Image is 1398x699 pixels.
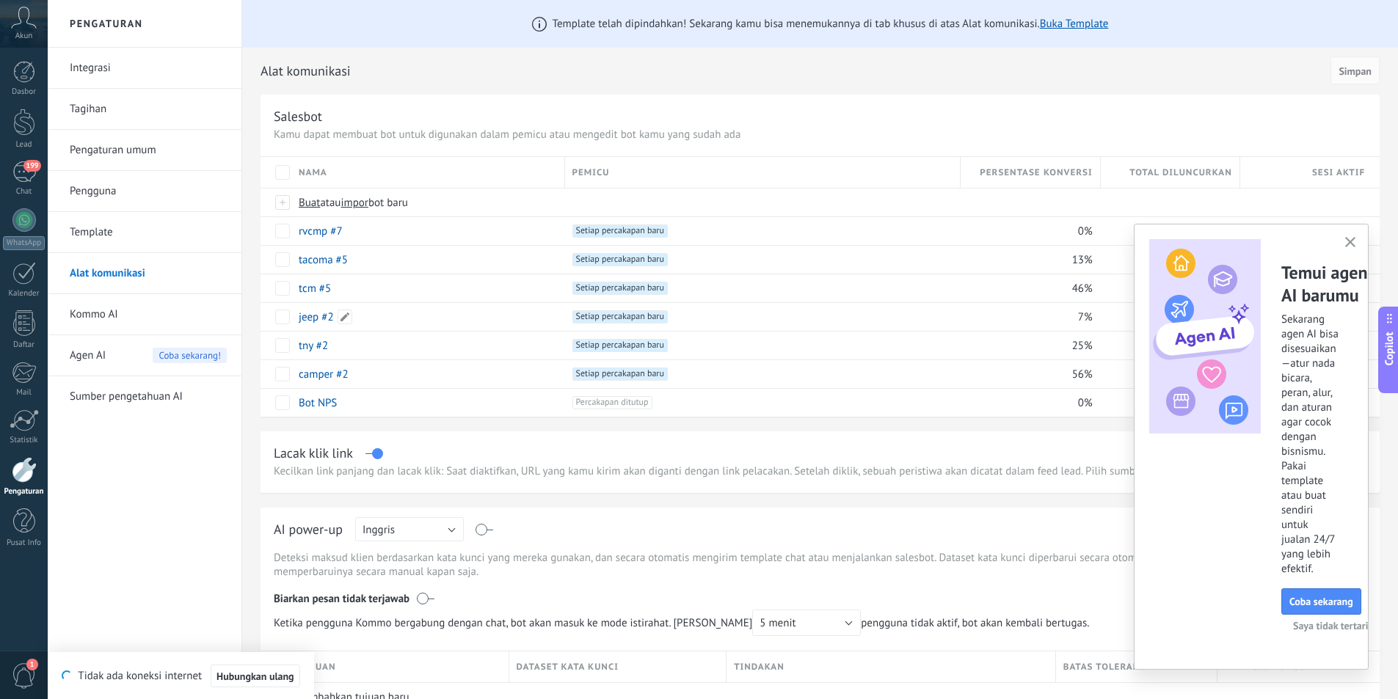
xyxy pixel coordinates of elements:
[299,282,331,296] a: tcm #5
[752,610,861,636] button: 5 menit
[1101,274,1233,302] div: 54
[760,616,796,630] span: 5 menit
[572,166,610,180] span: Pemicu
[3,340,45,350] div: Daftar
[48,253,241,294] li: Alat komunikasi
[70,130,227,171] a: Pengaturan umum
[572,224,668,238] span: Setiap percakapan baru
[1072,367,1093,381] span: 56%
[368,196,408,210] span: bot baru
[48,171,241,212] li: Pengguna
[572,396,652,409] span: Percakapan ditutup
[299,224,343,238] a: rvcmp #7
[1101,246,1233,274] div: 283
[23,160,40,172] span: 199
[153,348,227,363] span: Coba sekarang!
[1101,303,1233,331] div: 657
[1129,166,1232,180] span: Total diluncurkan
[48,89,241,130] li: Tagihan
[3,538,45,548] div: Pusat Info
[274,108,322,125] div: Salesbot
[48,48,241,89] li: Integrasi
[48,130,241,171] li: Pengaturan umum
[299,196,320,210] span: Buat
[299,396,337,410] a: Bot NPS
[3,487,45,497] div: Pengaturan
[70,253,227,294] a: Alat komunikasi
[1286,615,1380,637] button: Saya tidak tertarik
[26,659,38,670] span: 1
[961,360,1093,388] div: 56%
[961,274,1093,302] div: 46%
[261,56,1325,86] h2: Alat komunikasi
[1072,253,1093,267] span: 13%
[572,282,668,295] span: Setiap percakapan baru
[216,671,294,681] span: Hubungkan ulang
[355,517,464,541] button: Inggris
[961,389,1093,417] div: 0%
[1149,239,1261,433] img: ai_agent_activation_popup_ID.png
[1330,56,1380,84] button: Simpan
[320,196,341,210] span: atau
[1312,166,1365,180] span: Sesi aktif
[1281,312,1380,577] span: Sekarang agen AI bisa disesuaikan—atur nada bicara, peran, alur, dan aturan agar cocok dengan bis...
[70,376,227,417] a: Sumber pengetahuan AI
[1078,224,1093,238] span: 0%
[274,464,1366,478] p: Kecilkan link panjang dan lacak klik: Saat diaktifkan, URL yang kamu kirim akan diganti dengan li...
[15,32,33,41] span: Akun
[572,253,668,266] span: Setiap percakapan baru
[274,521,343,544] div: AI power-up
[70,89,227,130] a: Tagihan
[70,48,227,89] a: Integrasi
[553,17,1109,31] span: Template telah dipindahkan! Sekarang kamu bisa menemukannya di tab khusus di atas Alat komunikasi.
[48,294,241,335] li: Kommo AI
[572,367,668,381] span: Setiap percakapan baru
[70,335,227,376] a: Agen AICoba sekarang!
[572,339,668,352] span: Setiap percakapan baru
[1101,332,1233,359] div: 338
[70,212,227,253] a: Template
[299,660,335,674] span: Tujuan
[961,217,1093,245] div: 0%
[1240,217,1365,245] div: 0
[48,376,241,417] li: Sumber pengetahuan AI
[363,523,395,537] span: Inggris
[1382,332,1397,365] span: Copilot
[734,660,784,674] span: Tindakan
[1078,310,1093,324] span: 7%
[211,665,300,688] button: Hubungkan ulang
[3,436,45,445] div: Statistik
[1101,389,1233,417] div: 0
[70,171,227,212] a: Pengguna
[1339,66,1372,76] span: Simpan
[274,582,1366,610] div: Biarkan pesan tidak terjawab
[3,388,45,398] div: Mail
[3,289,45,299] div: Kalender
[961,303,1093,331] div: 7%
[274,551,1366,579] p: Deteksi maksud klien berdasarkan kata kunci yang mereka gunakan, dan secara otomatis mengirim tem...
[48,335,241,376] li: Agen AI
[274,610,1097,636] span: pengguna tidak aktif, bot akan kembali bertugas.
[1072,282,1093,296] span: 46%
[1040,17,1109,31] a: Buka Template
[980,166,1092,180] span: Persentase konversi
[572,310,668,323] span: Setiap percakapan baru
[1078,396,1093,410] span: 0%
[62,664,299,688] div: Tidak ada koneksi internet
[48,212,241,253] li: Template
[3,187,45,197] div: Chat
[1281,261,1380,307] h2: Temui agen AI barumu
[299,310,334,324] a: jeep #2
[1072,339,1093,353] span: 25%
[3,236,45,250] div: WhatsApp
[274,444,353,461] div: Lacak klik link
[3,87,45,97] div: Dasbor
[1289,596,1353,607] span: Coba sekarang
[3,140,45,150] div: Lead
[299,166,327,180] span: Nama
[274,128,1366,142] p: Kamu dapat membuat bot untuk digunakan dalam pemicu atau mengedit bot kamu yang sudah ada
[338,310,352,324] span: Edit
[299,367,349,381] a: camper #2
[1063,660,1150,674] span: Batas toleransi
[341,196,368,210] span: impor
